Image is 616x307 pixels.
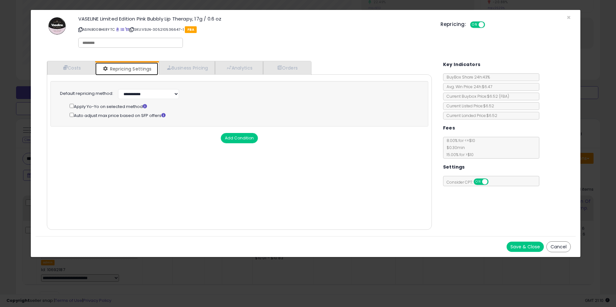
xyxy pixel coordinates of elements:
h5: Key Indicators [443,61,481,69]
span: Avg. Win Price 24h: $6.47 [443,84,492,89]
button: Save & Close [507,242,544,252]
a: Your listing only [125,27,129,32]
div: Auto adjust max price based on SFP offers [70,112,418,119]
span: ( FBA ) [499,94,509,99]
span: ON [471,22,479,28]
h5: Fees [443,124,455,132]
span: Consider CPT: [443,179,497,185]
h5: Repricing: [441,22,466,27]
div: Apply Yo-Yo on selected method [70,103,418,110]
a: Orders [263,61,311,74]
a: All offer listings [121,27,124,32]
h3: VASELINE Limited Edition Pink Bubbly Lip Therapy, 17g / 0.6 oz [78,16,431,21]
span: Current Landed Price: $6.52 [443,113,497,118]
span: 15.00 % for > $10 [443,152,474,157]
span: $6.52 [487,94,509,99]
span: Current Buybox Price: [443,94,509,99]
label: Default repricing method: [60,91,113,97]
a: Costs [47,61,95,74]
span: OFF [484,22,494,28]
span: Current Listed Price: $6.52 [443,103,494,109]
a: Repricing Settings [95,62,158,75]
h5: Settings [443,163,465,171]
a: Business Pricing [159,61,215,74]
a: BuyBox page [116,27,119,32]
button: Cancel [546,241,571,252]
a: Analytics [215,61,263,74]
img: 414PUd8uu4L._SL60_.jpg [47,16,67,36]
span: $0.30 min [443,145,465,150]
span: BuyBox Share 24h: 43% [443,74,490,80]
span: OFF [487,179,498,185]
span: ON [474,179,482,185]
span: FBA [185,26,197,33]
span: × [567,13,571,22]
button: Add Condition [221,133,258,143]
p: ASIN: B00BHE8YTC | SKU: VSLN-305210536647-1 [78,24,431,35]
span: 8.00 % for <= $10 [443,138,475,157]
